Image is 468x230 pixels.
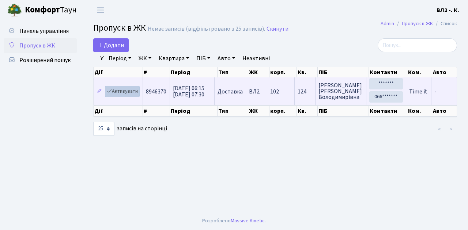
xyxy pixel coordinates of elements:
th: Дії [94,67,143,77]
span: [PERSON_NAME] [PERSON_NAME] Володимирівна [318,83,363,100]
a: Додати [93,38,129,52]
a: Активувати [105,86,140,97]
select: записів на сторінці [93,122,114,136]
a: Розширений пошук [4,53,77,68]
span: Time it [409,88,427,96]
span: 124 [298,89,312,95]
th: Дії [94,106,143,116]
th: Ком. [407,67,432,77]
th: # [143,106,170,116]
a: Пропуск в ЖК [402,20,433,27]
a: Період [106,52,134,65]
span: ВЛ2 [249,89,264,95]
a: Авто [215,52,238,65]
a: ВЛ2 -. К. [437,6,459,15]
button: Переключити навігацію [91,4,110,16]
a: Admin [381,20,394,27]
span: Розширений пошук [19,56,71,64]
span: Доставка [218,89,243,95]
span: 8946370 [146,88,166,96]
th: Кв. [297,106,318,116]
th: Авто [432,67,457,77]
li: Список [433,20,457,28]
th: Кв. [297,67,318,77]
th: ПІБ [318,67,369,77]
th: корп. [269,67,297,77]
div: Розроблено . [202,217,266,225]
span: Панель управління [19,27,69,35]
a: Пропуск в ЖК [4,38,77,53]
th: Авто [432,106,457,116]
th: ЖК [248,67,269,77]
a: Неактивні [239,52,273,65]
b: Комфорт [25,4,60,16]
th: Період [170,106,218,116]
span: Пропуск в ЖК [93,22,146,34]
label: записів на сторінці [93,122,167,136]
span: 102 [270,88,279,96]
span: [DATE] 06:15 [DATE] 07:30 [173,84,204,99]
span: Пропуск в ЖК [19,42,55,50]
span: - [434,88,437,96]
nav: breadcrumb [370,16,468,31]
th: Тип [218,67,248,77]
th: корп. [269,106,297,116]
th: Контакти [369,106,407,116]
th: ПІБ [318,106,369,116]
span: Додати [98,41,124,49]
a: Massive Kinetic [231,217,265,225]
a: ПІБ [193,52,213,65]
th: Ком. [407,106,432,116]
a: Квартира [156,52,192,65]
th: Тип [218,106,248,116]
a: Скинути [267,26,288,32]
a: Панель управління [4,24,77,38]
b: ВЛ2 -. К. [437,6,459,14]
img: logo.png [7,3,22,18]
th: Контакти [369,67,407,77]
input: Пошук... [378,38,457,52]
th: Період [170,67,218,77]
a: ЖК [136,52,154,65]
div: Немає записів (відфільтровано з 25 записів). [148,26,265,32]
span: Таун [25,4,77,16]
th: ЖК [248,106,269,116]
th: # [143,67,170,77]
